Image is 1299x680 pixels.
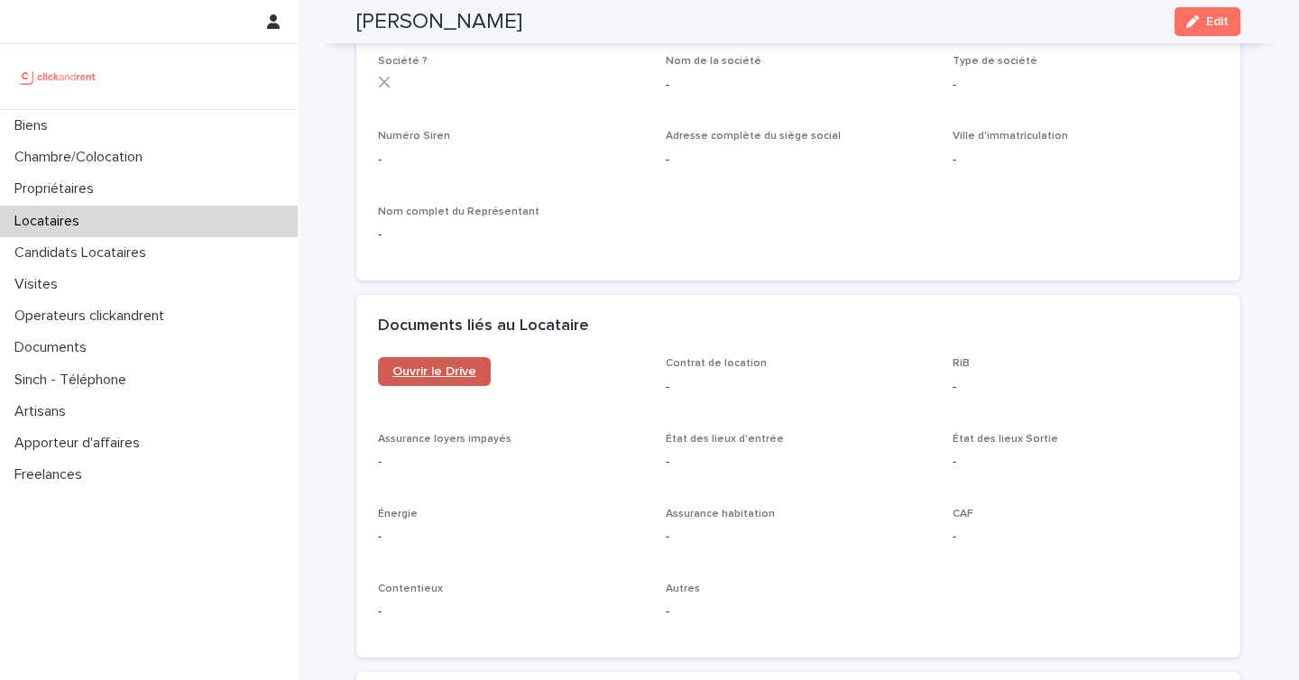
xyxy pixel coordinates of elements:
span: Ouvrir le Drive [392,365,476,378]
span: État des lieux d'entrée [666,434,784,445]
p: Visites [7,276,72,293]
p: Operateurs clickandrent [7,308,179,325]
p: - [378,453,644,472]
span: Contrat de location [666,358,767,369]
span: CAF [953,509,973,519]
span: Assurance habitation [666,509,775,519]
p: - [378,602,644,621]
span: Type de société [953,56,1037,67]
span: État des lieux Sortie [953,434,1058,445]
span: Autres [666,584,700,594]
p: - [378,528,644,547]
p: - [378,151,644,170]
span: Assurance loyers impayés [378,434,511,445]
p: - [953,453,1219,472]
span: Société ? [378,56,428,67]
span: Adresse complète du siège social [666,131,841,142]
span: Énergie [378,509,418,519]
p: Propriétaires [7,180,108,198]
p: - [378,225,644,244]
span: RiB [953,358,970,369]
p: Apporteur d'affaires [7,435,154,452]
img: UCB0brd3T0yccxBKYDjQ [14,59,102,95]
p: Locataires [7,213,94,230]
p: Artisans [7,403,80,420]
p: Freelances [7,466,97,483]
span: Ville d'immatriculation [953,131,1068,142]
p: - [666,602,932,621]
h2: Documents liés au Locataire [378,317,589,336]
button: Edit [1175,7,1240,36]
p: Biens [7,117,62,134]
span: Nom complet du Représentant [378,207,539,217]
p: - [666,378,932,397]
a: Ouvrir le Drive [378,357,491,386]
p: - [666,151,932,170]
p: - [666,76,932,95]
p: - [953,76,1219,95]
span: Edit [1206,15,1229,28]
p: Documents [7,339,101,356]
p: - [666,453,932,472]
p: Sinch - Téléphone [7,372,141,389]
h2: [PERSON_NAME] [356,9,522,35]
span: Nom de la société [666,56,761,67]
span: Numéro Siren [378,131,450,142]
span: Contentieux [378,584,443,594]
p: Chambre/Colocation [7,149,157,166]
p: - [953,528,1219,547]
p: - [666,528,932,547]
p: - [953,378,1219,397]
p: - [953,151,1219,170]
p: Candidats Locataires [7,244,161,262]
